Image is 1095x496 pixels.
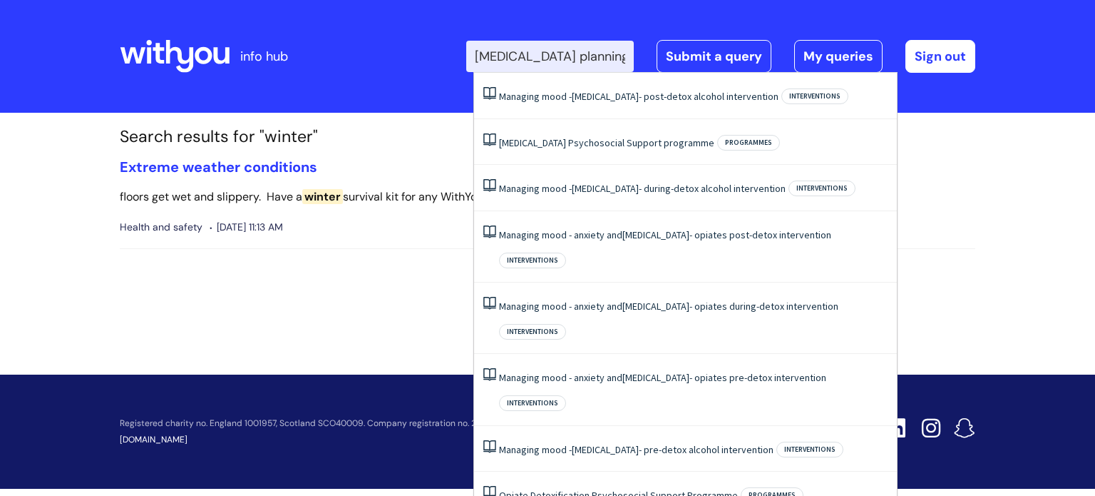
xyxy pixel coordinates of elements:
p: Registered charity no. England 1001957, Scotland SCO40009. Company registration no. 2580377 [120,419,756,428]
a: [MEDICAL_DATA] Psychosocial Support programme [499,136,714,149]
p: info hub [240,45,288,68]
span: [MEDICAL_DATA] [622,228,689,241]
a: Managing mood -[MEDICAL_DATA]- post-detox alcohol intervention [499,90,778,103]
span: Health and safety [120,218,202,236]
span: Interventions [499,253,566,268]
span: [DATE] 11:13 AM [210,218,283,236]
span: Interventions [781,88,848,104]
span: [MEDICAL_DATA] [572,182,639,195]
span: Interventions [499,324,566,340]
a: Managing mood - anxiety and[MEDICAL_DATA]- opiates post-detox intervention [499,228,831,241]
a: Sign out [905,40,975,73]
span: Interventions [499,395,566,411]
a: Managing mood -[MEDICAL_DATA]- during-detox alcohol intervention [499,182,786,195]
span: [MEDICAL_DATA] [572,90,639,103]
span: winter [302,189,343,204]
a: Managing mood - anxiety and[MEDICAL_DATA]- opiates pre-detox intervention [499,371,826,384]
span: [MEDICAL_DATA] [572,443,639,456]
a: Extreme weather conditions [120,158,317,176]
span: [MEDICAL_DATA] [622,300,689,313]
input: Search [466,41,634,72]
span: Programmes [717,135,780,151]
a: My queries [794,40,883,73]
h1: Search results for "winter" [120,127,975,147]
a: Submit a query [657,40,771,73]
a: Managing mood - anxiety and[MEDICAL_DATA]- opiates during-detox intervention [499,300,838,313]
a: Managing mood -[MEDICAL_DATA]- pre-detox alcohol intervention [499,443,773,456]
p: floors get wet and slippery. Have a survival kit for any WithYou vehicles [120,187,975,208]
span: Interventions [776,442,843,457]
div: | - [466,40,975,73]
a: [DOMAIN_NAME] [120,434,187,445]
span: Interventions [788,181,855,196]
span: [MEDICAL_DATA] [622,371,689,384]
